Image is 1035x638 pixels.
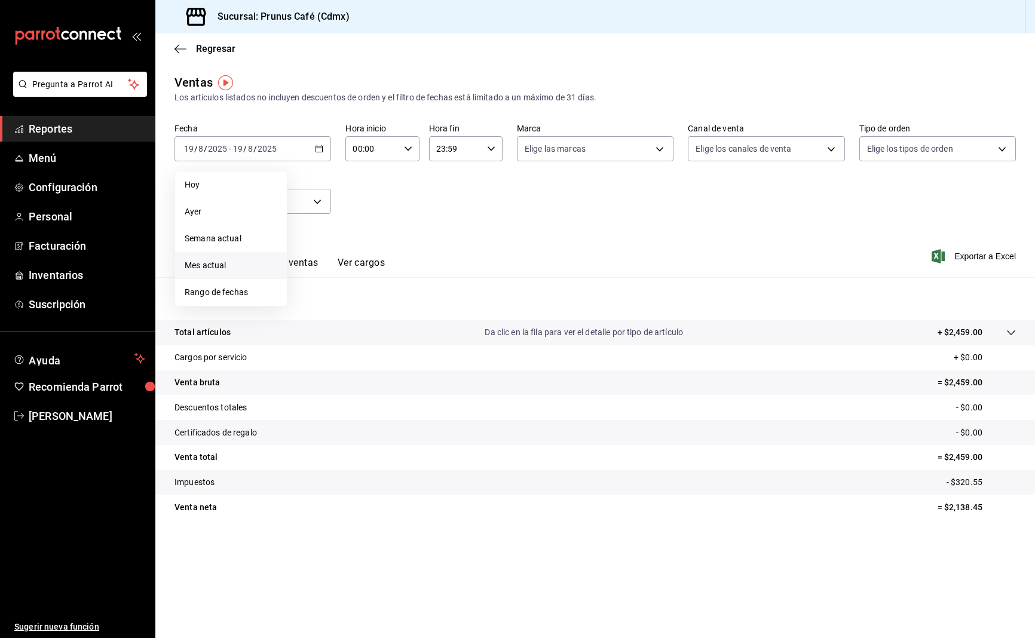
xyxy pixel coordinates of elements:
[954,351,1016,364] p: + $0.00
[13,72,147,97] button: Pregunta a Parrot AI
[938,326,982,339] p: + $2,459.00
[938,451,1016,464] p: = $2,459.00
[243,144,247,154] span: /
[29,351,130,366] span: Ayuda
[29,179,145,195] span: Configuración
[947,476,1016,489] p: - $320.55
[29,267,145,283] span: Inventarios
[29,408,145,424] span: [PERSON_NAME]
[174,91,1016,104] div: Los artículos listados no incluyen descuentos de orden y el filtro de fechas está limitado a un m...
[956,427,1016,439] p: - $0.00
[938,501,1016,514] p: = $2,138.45
[345,124,419,133] label: Hora inicio
[688,124,844,133] label: Canal de venta
[174,401,247,414] p: Descuentos totales
[185,179,277,191] span: Hoy
[185,259,277,272] span: Mes actual
[194,257,385,277] div: navigation tabs
[525,143,586,155] span: Elige las marcas
[14,621,145,633] span: Sugerir nueva función
[32,78,128,91] span: Pregunta a Parrot AI
[859,124,1016,133] label: Tipo de orden
[934,249,1016,263] button: Exportar a Excel
[29,296,145,312] span: Suscripción
[185,286,277,299] span: Rango de fechas
[183,144,194,154] input: --
[185,232,277,245] span: Semana actual
[185,205,277,218] span: Ayer
[29,150,145,166] span: Menú
[174,292,1016,306] p: Resumen
[174,124,331,133] label: Fecha
[867,143,953,155] span: Elige los tipos de orden
[253,144,257,154] span: /
[485,326,683,339] p: Da clic en la fila para ver el detalle por tipo de artículo
[218,75,233,90] img: Tooltip marker
[174,376,220,389] p: Venta bruta
[174,43,235,54] button: Regresar
[204,144,207,154] span: /
[232,144,243,154] input: --
[174,351,247,364] p: Cargos por servicio
[29,238,145,254] span: Facturación
[29,379,145,395] span: Recomienda Parrot
[247,144,253,154] input: --
[229,144,231,154] span: -
[257,144,277,154] input: ----
[338,257,385,277] button: Ver cargos
[174,73,213,91] div: Ventas
[29,121,145,137] span: Reportes
[938,376,1016,389] p: = $2,459.00
[174,427,257,439] p: Certificados de regalo
[429,124,503,133] label: Hora fin
[29,208,145,225] span: Personal
[174,326,231,339] p: Total artículos
[208,10,350,24] h3: Sucursal: Prunus Café (Cdmx)
[517,124,673,133] label: Marca
[956,401,1016,414] p: - $0.00
[196,43,235,54] span: Regresar
[696,143,791,155] span: Elige los canales de venta
[174,501,217,514] p: Venta neta
[207,144,228,154] input: ----
[8,87,147,99] a: Pregunta a Parrot AI
[174,476,215,489] p: Impuestos
[174,451,218,464] p: Venta total
[131,31,141,41] button: open_drawer_menu
[198,144,204,154] input: --
[271,257,319,277] button: Ver ventas
[194,144,198,154] span: /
